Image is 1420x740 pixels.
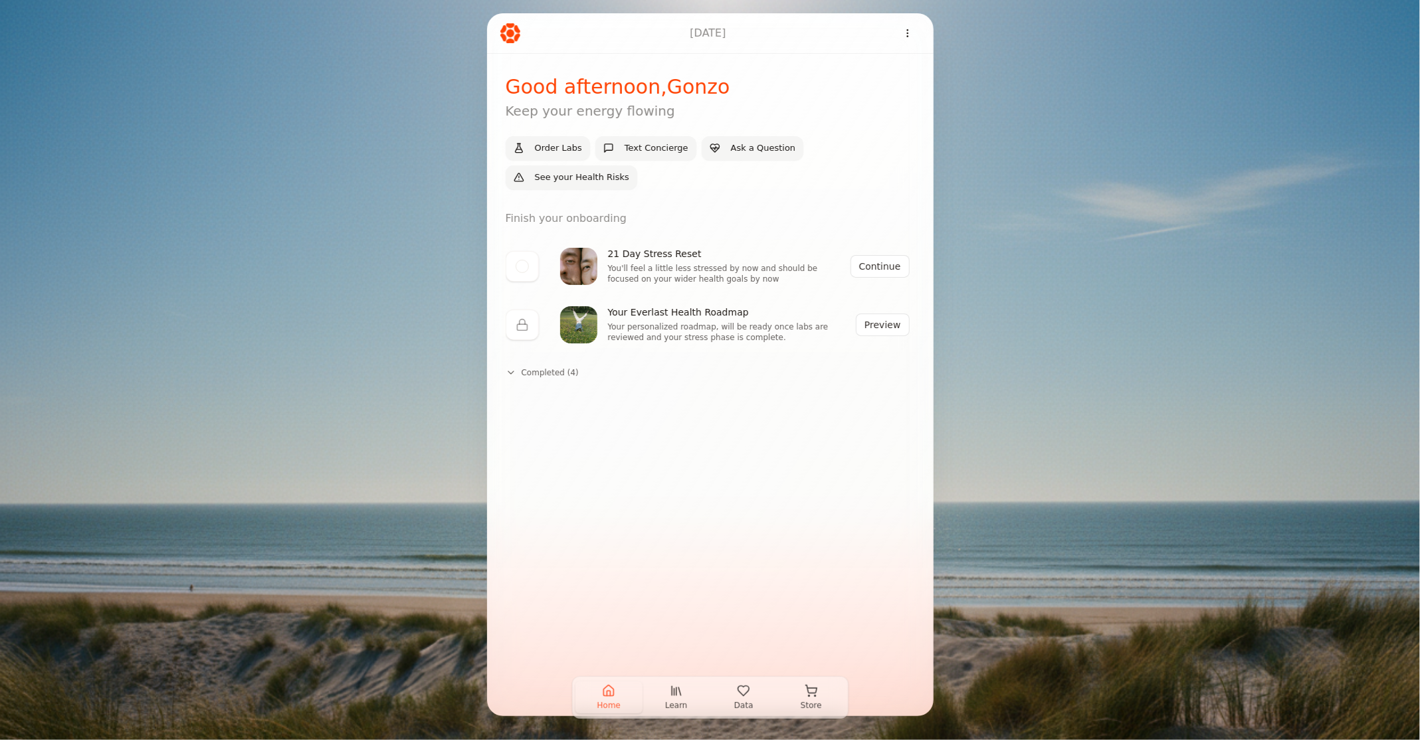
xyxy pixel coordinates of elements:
[500,23,520,43] img: Everlast Logo
[595,136,696,160] button: Text Concierge
[608,263,851,284] p: You'll feel a little less stressed by now and should be focused on your wider health goals by now
[731,142,796,155] span: Ask a Question
[535,142,582,155] span: Order Labs
[506,136,590,160] button: Order Labs
[851,255,910,278] button: Continue
[506,75,730,99] h1: Good afternoon , Gonzo
[506,102,730,120] p: Keep your energy flowing
[702,136,804,160] button: Ask a Question
[608,248,851,260] h3: 21 Day Stress Reset
[506,367,579,378] button: Completed (4)
[535,171,629,184] span: See your Health Risks
[506,165,637,189] button: See your Health Risks
[608,322,857,343] p: Your personalized roadmap, will be ready once labs are reviewed and your stress phase is complete.
[690,25,726,41] h1: [DATE]
[856,314,910,336] button: Preview
[506,211,915,227] h1: Finish your onboarding
[801,700,822,711] span: Store
[597,700,621,711] span: Home
[608,307,857,319] h3: Your Everlast Health Roadmap
[625,142,688,155] span: Text Concierge
[734,700,754,711] span: Data
[665,700,688,711] span: Learn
